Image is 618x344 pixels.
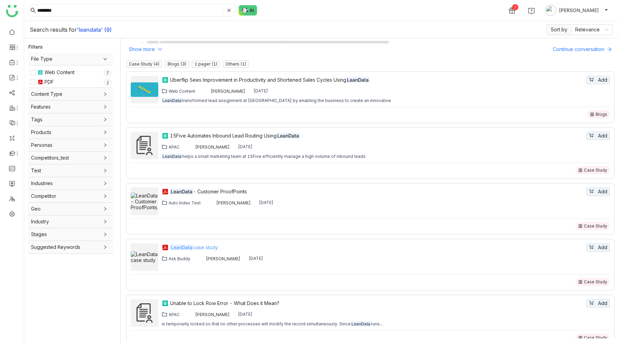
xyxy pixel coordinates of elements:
button: Add [586,243,610,252]
span: Industries [31,180,110,187]
div: [PERSON_NAME] [211,89,245,94]
div: [PERSON_NAME] [195,312,230,317]
div: Case Study [584,279,607,285]
div: [PERSON_NAME] [206,256,240,261]
img: 645090ea6b2d153120ef2a28 [203,88,209,94]
img: LeanData case study [131,251,158,263]
img: LeanData - Customer ProofPoints [131,193,158,210]
div: Web Content [44,69,74,76]
a: Uberflip Sees Improvement in Productivity and Shortened Sales Cycles UsingLeanData. [170,76,585,84]
div: 15Five Automates Inbound Lead Routing Using [170,132,585,140]
button: Add [586,188,610,196]
div: helps a small marketing team at 15Five efficiently manage a high volume of inbound leads [162,154,366,159]
span: File Type [31,55,110,63]
span: Products [31,129,110,136]
nz-select-item: Relevance [575,24,608,35]
em: LeanData [277,133,300,139]
div: Case Study [584,223,607,229]
a: 15Five Automates Inbound Lead Routing UsingLeanData [170,132,585,140]
em: LeanData [170,244,193,250]
div: [PERSON_NAME] [195,144,230,150]
span: Industry [31,218,110,225]
div: Blogs [596,112,607,117]
div: [DATE] [259,200,273,205]
span: Content Type [31,90,110,98]
img: 645090ea6b2d153120ef2a28 [209,200,215,205]
img: help.svg [528,8,535,14]
img: article.svg [162,300,169,307]
span: Geo [31,205,110,213]
div: Products [28,126,113,139]
img: 61307121755ca5673e314e4d [188,312,193,317]
div: Case Study [584,335,607,341]
div: [DATE] [249,256,263,261]
button: Show more [126,45,165,53]
span: Continue conversation [553,45,604,53]
span: Add [598,188,607,195]
nz-tag: Case Study (4) [126,60,162,68]
img: article.svg [38,70,43,75]
span: Stages [31,231,110,238]
div: [PERSON_NAME] [216,200,251,205]
em: LeanData [162,154,182,159]
div: case study [170,244,585,251]
img: pdf.svg [38,79,43,85]
nz-tag: 1 pager (1) [192,60,220,68]
div: Filters [28,43,43,50]
div: - Customer ProofPoints [170,188,585,195]
span: Tags [31,116,110,123]
em: LeanData [351,321,371,326]
div: Case Study [584,168,607,173]
button: Add [586,76,610,84]
em: LeanData [346,77,369,83]
div: Competitors_test [28,152,113,164]
div: Suggested Keywords [28,241,113,253]
button: Continue conversation [550,45,615,53]
span: Personas [31,141,110,149]
em: LeanData [162,98,182,103]
img: ask-buddy-normal.svg [239,5,257,16]
div: Personas [28,139,113,151]
a: Unable to Lock Row Error - What Does it Mean? [170,300,585,307]
span: Add [598,132,607,140]
button: [PERSON_NAME] [544,5,610,16]
div: Competitor [28,190,113,202]
span: Suggested Keywords [31,243,110,251]
img: pdf.svg [162,188,169,195]
span: Search results for [30,26,77,33]
span: Add [598,244,607,251]
p: 2 [106,79,109,86]
div: transformed lead assignment at [GEOGRAPHIC_DATA] by enabling the business to create an innovative [162,98,391,103]
span: Features [31,103,110,111]
em: LeanData [170,189,193,194]
img: 61307121755ca5673e314e4d [199,256,204,261]
span: Test [31,167,110,174]
div: Tags [28,113,113,126]
img: article.svg [162,77,169,83]
div: Features [28,101,113,113]
div: [DATE] [238,312,252,317]
nz-tag: Others (1) [223,60,249,68]
b: 'leandata' (9) [77,26,112,33]
img: Unable to Lock Row Error - What Does it Mean? [131,299,158,327]
nz-badge-sup: 7 [104,69,111,76]
div: APAC [169,144,180,150]
nz-tag: Blogs (3) [165,60,189,68]
div: [DATE] [253,88,268,94]
a: LeanDatacase study [170,244,585,251]
button: Add [586,132,610,140]
p: 7 [106,70,109,77]
a: LeanData- Customer ProofPoints [170,188,585,195]
span: Add [598,76,607,84]
img: avatar [545,5,556,16]
img: 619b7b4f13e9234403e7079e [188,144,193,150]
div: Auto Index Test [169,200,201,205]
div: APAC [169,312,180,317]
div: PDF [44,78,54,86]
span: Add [598,300,607,307]
button: Add [586,299,610,307]
div: Ask Buddy [169,256,190,261]
div: [DATE] [238,144,252,150]
div: File Type [28,53,113,65]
